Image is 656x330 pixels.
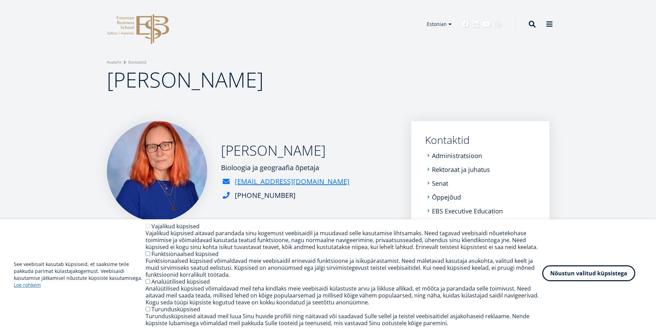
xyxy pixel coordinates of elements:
a: Loe rohkem [14,282,41,288]
img: Tiina Kapten [107,121,207,221]
p: See veebisait kasutab küpsiseid, et saaksime teile pakkuda parimat külastajakogemust. Veebisaidi ... [14,261,146,288]
a: EBS Executive Education [432,208,503,214]
a: Youtube [483,21,491,28]
div: Funktsionaalsed küpsised võimaldavad meie veebisaidil erinevaid funktsioone ja isikupärastamist. ... [146,257,542,278]
a: Kontaktid [128,59,146,66]
button: Nõustun valitud küpsistega [542,265,635,281]
div: [PHONE_NUMBER] [235,190,296,201]
a: Administratsioon [432,152,482,159]
div: Analüütilised küpsised võimaldavad meil teha kindlaks meie veebisaidi külastuste arvu ja liikluse... [146,285,542,306]
a: Linkedin [472,21,479,28]
div: Turundusküpsiseid aitavad meil luua Sinu huvide profiili ning näitavad või saadavad Sulle sellel ... [146,313,542,327]
label: Funktsionaalsed küpsised [151,250,219,258]
a: Avaleht [107,59,121,66]
a: Instagram [494,21,501,28]
div: Bioloogia ja geograafia õpetaja [221,163,350,173]
span: [PERSON_NAME] [107,65,264,94]
a: Facebook [462,21,469,28]
a: Õppejõud [432,194,461,201]
a: Senat [432,180,448,187]
a: [EMAIL_ADDRESS][DOMAIN_NAME] [235,176,350,187]
h2: [PERSON_NAME] [221,142,350,159]
div: Vajalikud küpsised aitavad parandada sinu kogemust veebisaidil ja muudavad selle kasutamise lihts... [146,230,542,250]
a: Rektoraat ja juhatus [432,166,490,173]
a: Kontaktid [425,135,536,145]
label: Vajalikud küpsised [151,222,200,230]
label: Turundusküpsised [151,305,200,313]
label: Analüütilised küpsised [151,278,210,285]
